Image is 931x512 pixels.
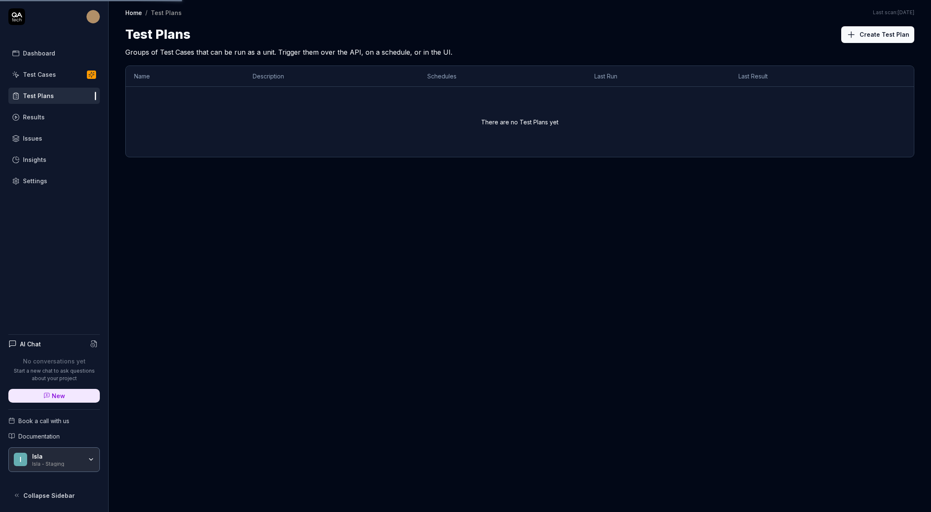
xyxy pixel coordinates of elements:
div: Isla [32,453,82,460]
h2: Groups of Test Cases that can be run as a unit. Trigger them over the API, on a schedule, or in t... [125,44,914,57]
h4: AI Chat [20,340,41,348]
div: Test Cases [23,70,56,79]
span: Documentation [18,432,60,441]
th: Last Run [586,66,730,87]
a: Issues [8,130,100,146]
th: Description [244,66,419,87]
span: Collapse Sidebar [23,491,75,500]
a: Dashboard [8,45,100,61]
div: Insights [23,155,46,164]
a: Book a call with us [8,416,100,425]
button: Last scan:[DATE] [873,9,914,16]
div: Issues [23,134,42,143]
a: Settings [8,173,100,189]
p: No conversations yet [8,357,100,366]
span: I [14,453,27,466]
div: There are no Test Plans yet [134,92,906,152]
p: Start a new chat to ask questions about your project [8,367,100,382]
a: New [8,389,100,403]
div: / [145,8,147,17]
div: Test Plans [23,91,54,100]
span: New [52,391,65,400]
a: Results [8,109,100,125]
th: Name [126,66,244,87]
span: Last scan: [873,9,914,16]
a: Test Plans [8,88,100,104]
div: Isla - Staging [32,460,82,467]
th: Last Result [730,66,897,87]
h1: Test Plans [125,25,190,44]
button: Create Test Plan [841,26,914,43]
a: Insights [8,151,100,168]
div: Test Plans [151,8,182,17]
a: Home [125,8,142,17]
th: Schedules [419,66,586,87]
div: Results [23,113,45,121]
a: Test Cases [8,66,100,83]
span: Book a call with us [18,416,69,425]
div: Dashboard [23,49,55,58]
a: Documentation [8,432,100,441]
button: Collapse Sidebar [8,487,100,504]
div: Settings [23,177,47,185]
time: [DATE] [898,9,914,15]
button: IIslaIsla - Staging [8,447,100,472]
